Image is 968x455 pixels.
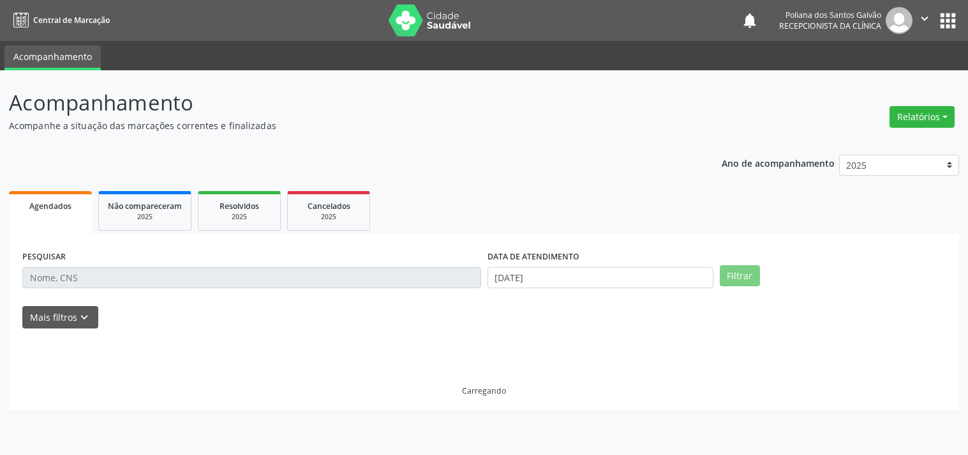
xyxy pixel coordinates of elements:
button: Relatórios [890,106,955,128]
label: PESQUISAR [22,247,66,267]
span: Resolvidos [220,201,259,212]
a: Acompanhamento [4,45,101,70]
div: Poliana dos Santos Galvão [779,10,881,20]
div: Carregando [462,385,506,396]
span: Recepcionista da clínica [779,20,881,31]
button: Mais filtroskeyboard_arrow_down [22,306,98,328]
button: apps [937,10,959,32]
div: 2025 [297,212,361,222]
label: DATA DE ATENDIMENTO [488,247,579,267]
div: 2025 [207,212,271,222]
p: Acompanhamento [9,87,674,119]
span: Agendados [29,201,71,212]
a: Central de Marcação [9,10,110,31]
input: Selecione um intervalo [488,267,713,289]
button: Filtrar [720,265,760,287]
span: Não compareceram [108,201,182,212]
span: Cancelados [308,201,350,212]
div: 2025 [108,212,182,222]
input: Nome, CNS [22,267,481,289]
p: Acompanhe a situação das marcações correntes e finalizadas [9,119,674,132]
p: Ano de acompanhamento [722,155,835,171]
i:  [918,12,932,26]
span: Central de Marcação [33,15,110,26]
button: notifications [741,12,759,29]
button:  [912,7,937,34]
img: img [886,7,912,34]
i: keyboard_arrow_down [77,311,91,325]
